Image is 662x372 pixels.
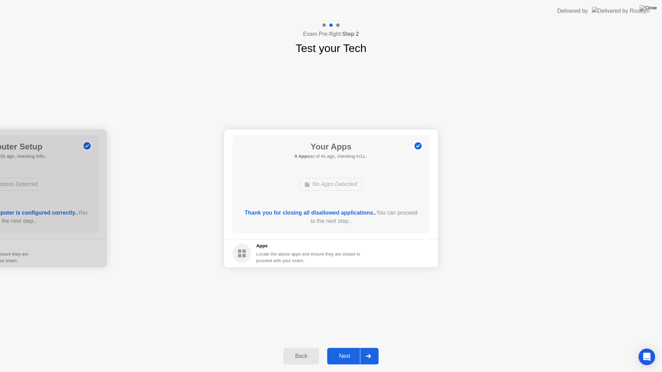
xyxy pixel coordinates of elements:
[245,210,376,216] b: Thank you for closing all disallowed applications..
[294,154,310,159] b: 0 Apps
[557,7,588,15] div: Delivered by
[640,5,657,11] img: Close
[285,353,317,359] div: Back
[294,153,367,160] h5: as of 4s ago, checking in1s..
[283,348,319,364] button: Back
[327,348,379,364] button: Next
[294,141,367,153] h1: Your Apps
[256,242,361,249] h5: Apps
[639,349,655,365] div: Open Intercom Messenger
[299,178,363,191] div: No Apps Detected
[342,31,359,37] b: Step 2
[256,251,361,264] div: Locate the above apps and ensure they are closed to proceed with your exam.
[592,7,650,15] img: Delivered by Rosalyn
[242,209,420,225] div: You can proceed to the next step..
[329,353,360,359] div: Next
[295,40,367,56] h1: Test your Tech
[303,30,359,38] h4: Exam Pre-flight:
